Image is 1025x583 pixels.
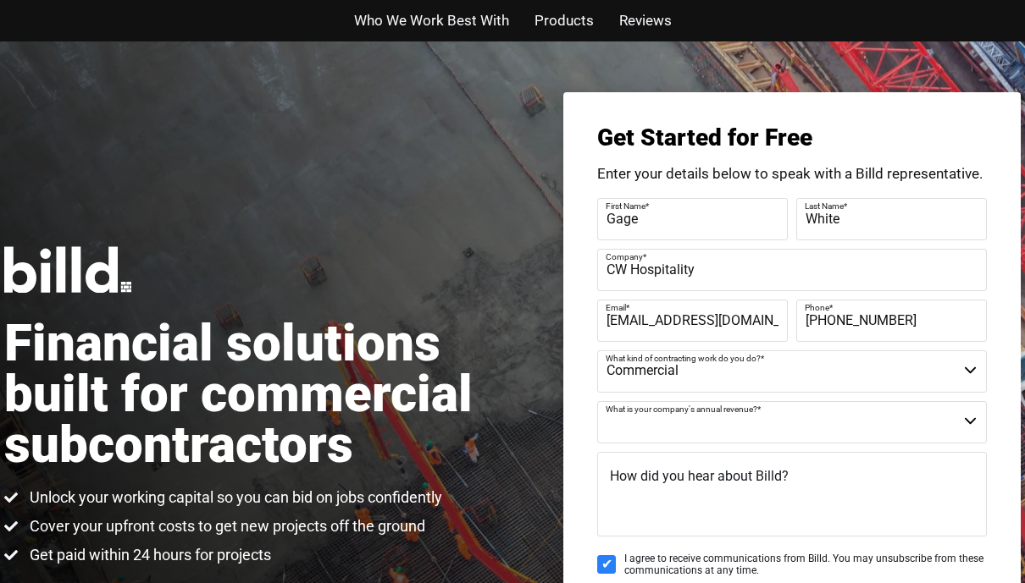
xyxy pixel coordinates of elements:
[25,545,271,565] span: Get paid within 24 hours for projects
[610,468,789,484] span: How did you hear about Billd?
[535,8,594,33] a: Products
[805,302,829,311] span: Phone
[619,8,672,33] a: Reviews
[4,318,512,470] h1: Financial solutions built for commercial subcontractors
[805,201,844,210] span: Last Name
[606,201,645,210] span: First Name
[25,516,425,536] span: Cover your upfront costs to get new projects off the ground
[354,8,509,33] a: Who We Work Best With
[606,302,626,311] span: Email
[25,487,442,508] span: Unlock your working capital so you can bid on jobs confidently
[597,167,987,181] p: Enter your details below to speak with a Billd representative.
[597,555,616,574] input: I agree to receive communications from Billd. You may unsubscribe from these communications at an...
[624,553,987,577] span: I agree to receive communications from Billd. You may unsubscribe from these communications at an...
[606,251,643,261] span: Company
[597,126,987,150] h3: Get Started for Free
